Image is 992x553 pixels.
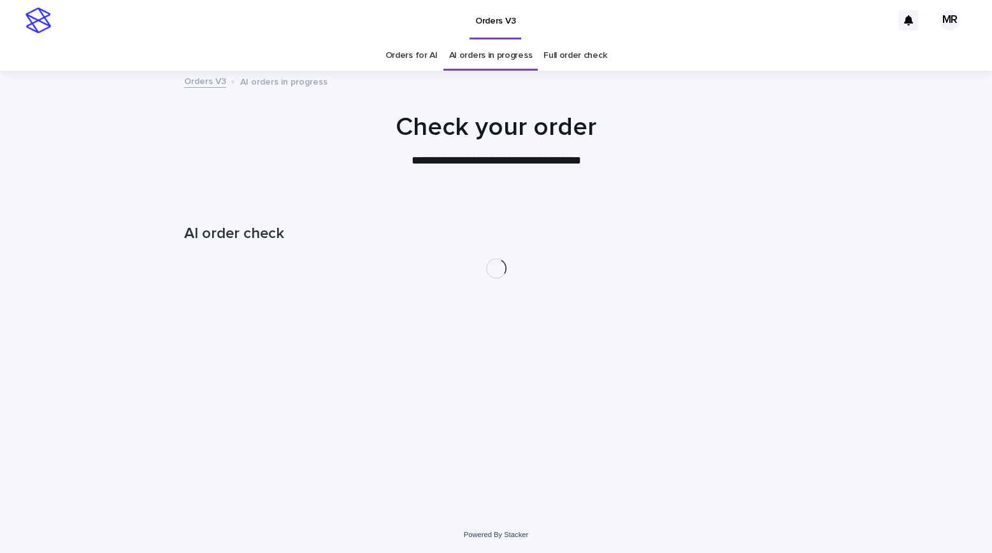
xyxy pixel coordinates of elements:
[543,41,607,71] a: Full order check
[240,74,327,88] p: AI orders in progress
[449,41,533,71] a: AI orders in progress
[385,41,438,71] a: Orders for AI
[25,8,51,33] img: stacker-logo-s-only.png
[184,225,809,243] h1: AI order check
[940,10,960,31] div: MR
[184,112,809,143] h1: Check your order
[464,531,528,538] a: Powered By Stacker
[184,73,226,88] a: Orders V3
